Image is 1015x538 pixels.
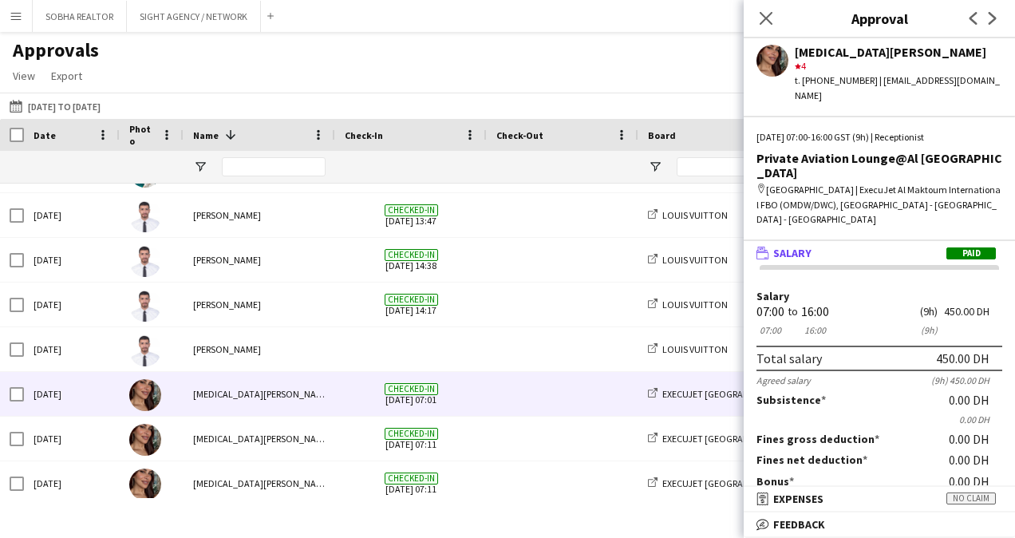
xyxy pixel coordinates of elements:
div: [PERSON_NAME] [184,283,335,326]
span: LOUIS VUITTON [662,254,728,266]
span: Checked-in [385,249,438,261]
span: EXECUJET [GEOGRAPHIC_DATA] [662,388,792,400]
div: 0.00 DH [949,432,1002,446]
a: View [6,65,41,86]
img: Yasmin Mamdouh [129,424,161,456]
span: Checked-in [385,383,438,395]
img: Youssef Attia [129,334,161,366]
span: Checked-in [385,204,438,216]
div: [MEDICAL_DATA][PERSON_NAME] [184,461,335,505]
span: Checked-in [385,428,438,440]
button: SIGHT AGENCY / NETWORK [127,1,261,32]
a: LOUIS VUITTON [648,209,728,221]
span: Check-In [345,129,383,141]
span: Name [193,129,219,141]
div: [MEDICAL_DATA][PERSON_NAME] [184,372,335,416]
div: 07:00 [756,306,784,318]
div: [PERSON_NAME] [184,238,335,282]
img: Youssef Attia [129,200,161,232]
div: t. [PHONE_NUMBER] | [EMAIL_ADDRESS][DOMAIN_NAME] [795,73,1002,102]
span: No claim [946,493,996,504]
a: LOUIS VUITTON [648,254,728,266]
div: [DATE] [24,372,120,416]
span: Export [51,69,82,83]
div: Private Aviation Lounge@Al [GEOGRAPHIC_DATA] [756,151,1002,180]
label: Fines net deduction [756,453,867,467]
div: [DATE] [24,327,120,371]
span: Checked-in [385,473,438,485]
div: 16:00 [801,324,829,336]
div: 9h [920,324,938,336]
a: LOUIS VUITTON [648,343,728,355]
h3: Approval [744,8,1015,29]
div: [PERSON_NAME] [184,327,335,371]
div: 450.00 DH [944,306,1002,318]
div: 07:00 [756,324,784,336]
div: [MEDICAL_DATA][PERSON_NAME] [795,45,1002,59]
span: EXECUJET [GEOGRAPHIC_DATA] [662,433,792,445]
div: [DATE] 07:00-16:00 GST (9h) | Receptionist [756,130,1002,144]
div: [DATE] [24,238,120,282]
span: [DATE] 07:11 [345,461,477,505]
a: LOUIS VUITTON [648,299,728,311]
span: Date [34,129,56,141]
div: 0.00 DH [756,413,1002,425]
span: [DATE] 07:11 [345,417,477,461]
div: Agreed salary [756,374,811,386]
a: Export [45,65,89,86]
label: Subsistence [756,393,826,407]
div: 4 [795,59,1002,73]
button: SOBHA REALTOR [33,1,127,32]
div: [PERSON_NAME] [184,193,335,237]
img: Yasmin Mamdouh [129,469,161,500]
span: Feedback [773,517,825,532]
div: 9h [920,306,938,318]
span: Paid [946,247,996,259]
span: Check-Out [496,129,543,141]
mat-expansion-panel-header: ExpensesNo claim [744,487,1015,511]
div: [GEOGRAPHIC_DATA] | ExecuJet Al Maktoum International FBO (OMDW/DWC), [GEOGRAPHIC_DATA] - [GEOGRA... [756,183,1002,227]
span: EXECUJET [GEOGRAPHIC_DATA] [662,477,792,489]
span: Salary [773,246,812,260]
span: [DATE] 07:01 [345,372,477,416]
div: to [788,306,798,318]
img: Youssef Attia [129,245,161,277]
button: Open Filter Menu [648,160,662,174]
div: [DATE] [24,461,120,505]
label: Bonus [756,474,794,489]
span: [DATE] 14:17 [345,283,477,326]
label: Fines gross deduction [756,432,879,446]
span: [DATE] 14:38 [345,238,477,282]
div: [DATE] [24,283,120,326]
span: LOUIS VUITTON [662,209,728,221]
span: Expenses [773,492,823,506]
div: (9h) 450.00 DH [931,374,1002,386]
div: [DATE] [24,417,120,461]
span: LOUIS VUITTON [662,343,728,355]
div: 450.00 DH [936,350,989,366]
div: 0.00 DH [949,474,1002,489]
span: [DATE] 13:47 [345,193,477,237]
div: 16:00 [801,306,829,318]
div: Total salary [756,350,822,366]
mat-expansion-panel-header: Feedback [744,512,1015,536]
a: EXECUJET [GEOGRAPHIC_DATA] [648,388,792,400]
label: Salary [756,291,1002,303]
mat-expansion-panel-header: SalaryPaid [744,241,1015,265]
div: 0.00 DH [949,453,1002,467]
div: [MEDICAL_DATA][PERSON_NAME] [184,417,335,461]
button: [DATE] to [DATE] [6,97,104,116]
input: Board Filter Input [677,157,788,176]
button: Open Filter Menu [193,160,207,174]
span: LOUIS VUITTON [662,299,728,311]
span: Checked-in [385,294,438,306]
div: [DATE] [24,193,120,237]
span: Photo [129,123,155,147]
input: Name Filter Input [222,157,326,176]
a: EXECUJET [GEOGRAPHIC_DATA] [648,477,792,489]
a: EXECUJET [GEOGRAPHIC_DATA] [648,433,792,445]
img: Yasmin Mamdouh [129,379,161,411]
div: 0.00 DH [949,393,1002,407]
img: Youssef Attia [129,290,161,322]
span: View [13,69,35,83]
